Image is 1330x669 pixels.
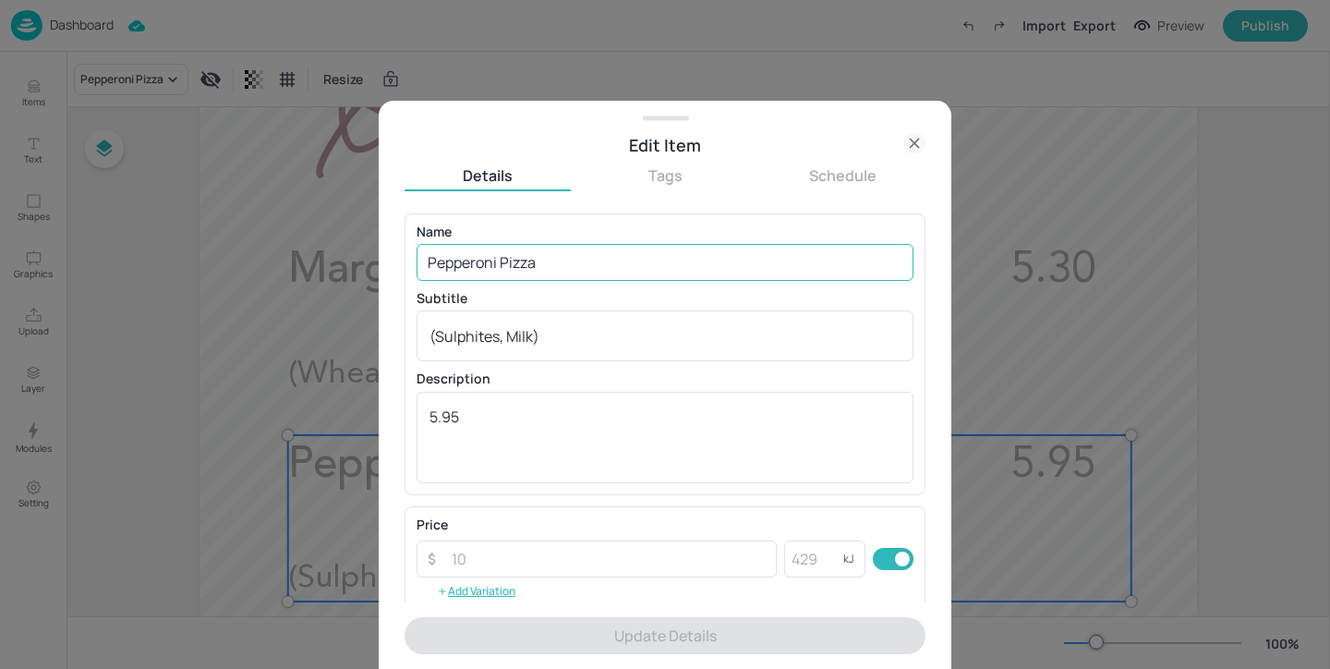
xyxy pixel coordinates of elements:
textarea: 5.95 [429,407,901,468]
div: Edit Item [405,132,925,158]
input: eg. Chicken Teriyaki Sushi Roll [417,244,913,281]
input: 429 [784,541,843,578]
button: Schedule [759,165,925,186]
button: Tags [582,165,748,186]
input: 10 [441,541,777,578]
textarea: (Sulphites, Milk) [429,326,901,347]
p: Price [417,518,448,531]
p: Description [417,372,913,385]
button: Details [405,165,571,186]
p: kJ [843,553,854,566]
p: Name [417,225,913,238]
p: Subtitle [417,292,913,305]
button: Add Variation [417,578,536,605]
